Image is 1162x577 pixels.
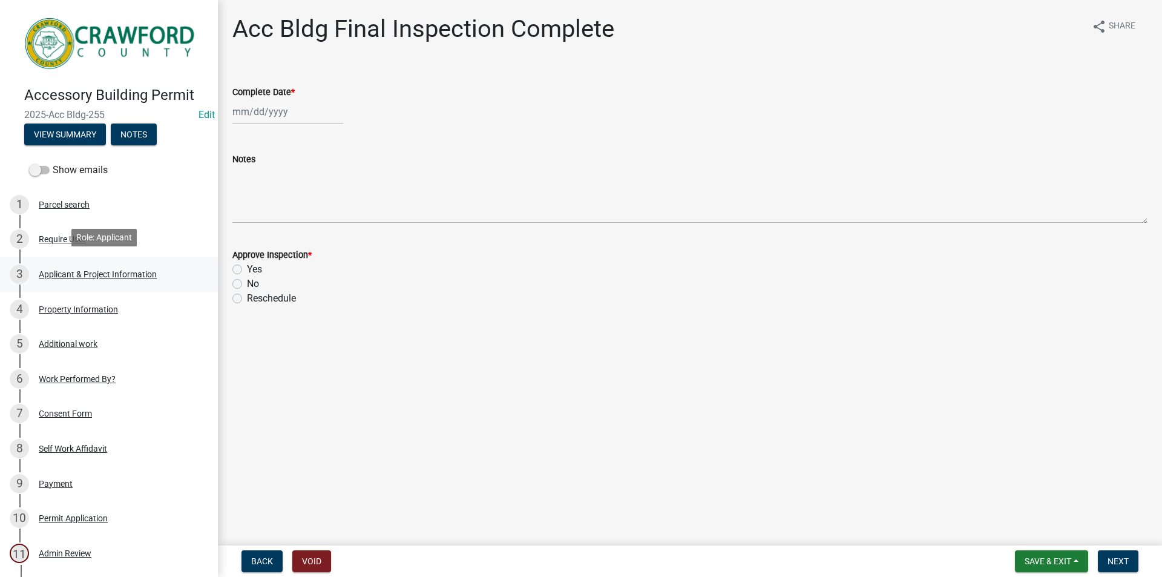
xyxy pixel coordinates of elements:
[10,265,29,284] div: 3
[232,156,255,164] label: Notes
[10,404,29,423] div: 7
[232,88,295,97] label: Complete Date
[10,300,29,319] div: 4
[39,305,118,314] div: Property Information
[39,375,116,383] div: Work Performed By?
[241,550,283,572] button: Back
[24,124,106,145] button: View Summary
[232,15,614,44] h1: Acc Bldg Final Inspection Complete
[39,200,90,209] div: Parcel search
[24,87,208,104] h4: Accessory Building Permit
[10,474,29,493] div: 9
[199,109,215,120] a: Edit
[111,130,157,140] wm-modal-confirm: Notes
[10,229,29,249] div: 2
[1082,15,1145,38] button: shareShare
[39,409,92,418] div: Consent Form
[29,163,108,177] label: Show emails
[39,549,91,558] div: Admin Review
[1092,19,1106,34] i: share
[39,514,108,523] div: Permit Application
[10,334,29,354] div: 5
[10,369,29,389] div: 6
[39,480,73,488] div: Payment
[247,291,296,306] label: Reschedule
[1025,556,1071,566] span: Save & Exit
[1015,550,1088,572] button: Save & Exit
[199,109,215,120] wm-modal-confirm: Edit Application Number
[232,251,312,260] label: Approve Inspection
[24,109,194,120] span: 2025-Acc Bldg-255
[10,439,29,458] div: 8
[39,270,157,279] div: Applicant & Project Information
[1098,550,1138,572] button: Next
[232,99,343,124] input: mm/dd/yyyy
[39,340,97,348] div: Additional work
[39,235,86,243] div: Require User
[251,556,273,566] span: Back
[24,130,106,140] wm-modal-confirm: Summary
[247,277,259,291] label: No
[1108,556,1129,566] span: Next
[10,544,29,563] div: 11
[24,13,199,74] img: Crawford County, Georgia
[10,509,29,528] div: 10
[1109,19,1135,34] span: Share
[111,124,157,145] button: Notes
[39,444,107,453] div: Self Work Affidavit
[71,229,137,246] div: Role: Applicant
[10,195,29,214] div: 1
[292,550,331,572] button: Void
[247,262,262,277] label: Yes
